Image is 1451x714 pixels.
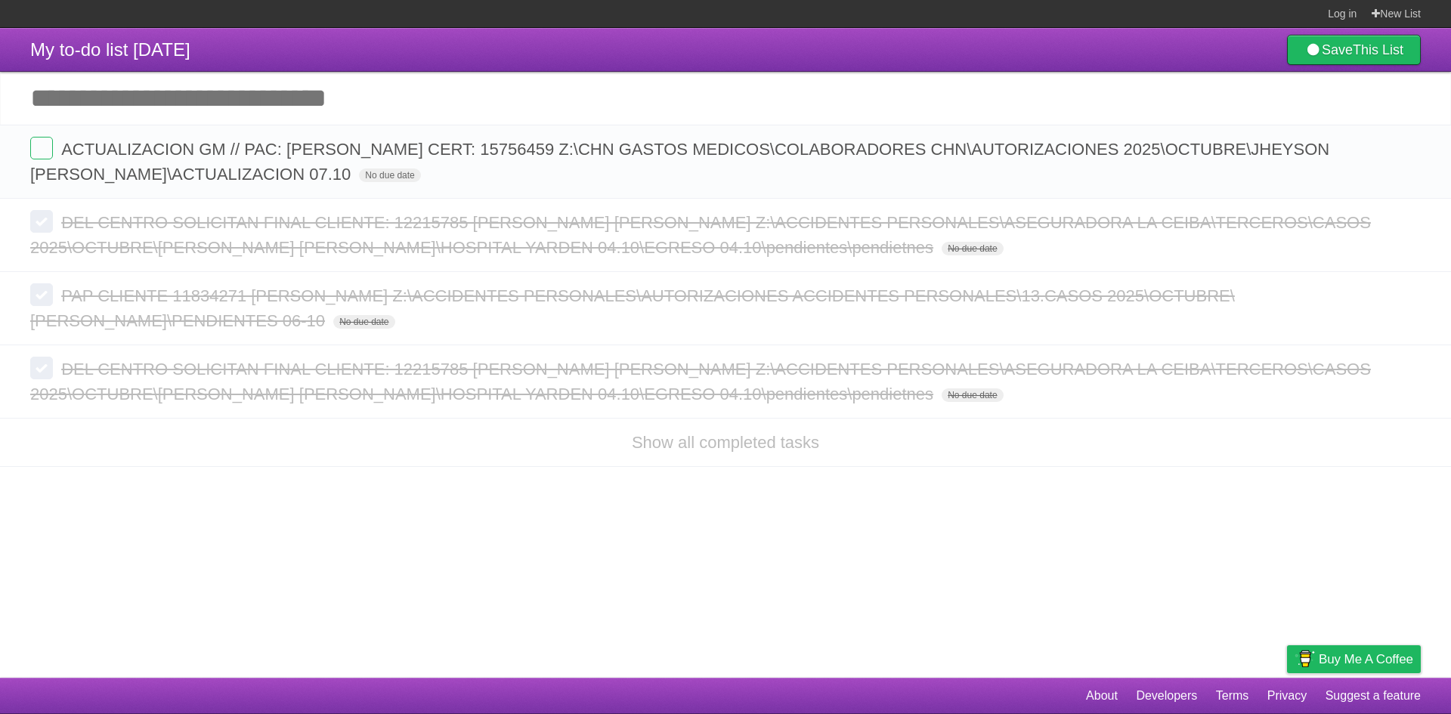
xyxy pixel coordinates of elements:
label: Done [30,137,53,159]
span: Buy me a coffee [1319,646,1413,672]
a: About [1086,682,1118,710]
span: No due date [942,388,1003,402]
a: Suggest a feature [1326,682,1421,710]
a: SaveThis List [1287,35,1421,65]
span: DEL CENTRO SOLICITAN FINAL CLIENTE: 12215785 [PERSON_NAME] [PERSON_NAME] Z:\ACCIDENTES PERSONALES... [30,360,1371,403]
a: Privacy [1267,682,1307,710]
label: Done [30,357,53,379]
span: ACTUALIZACION GM // PAC: [PERSON_NAME] CERT: 15756459 Z:\CHN GASTOS MEDICOS\COLABORADORES CHN\AUT... [30,140,1329,184]
a: Developers [1136,682,1197,710]
span: DEL CENTRO SOLICITAN FINAL CLIENTE: 12215785 [PERSON_NAME] [PERSON_NAME] Z:\ACCIDENTES PERSONALES... [30,213,1371,257]
span: No due date [942,242,1003,255]
label: Done [30,283,53,306]
a: Buy me a coffee [1287,645,1421,673]
span: PAP CLIENTE 11834271 [PERSON_NAME] Z:\ACCIDENTES PERSONALES\AUTORIZACIONES ACCIDENTES PERSONALES\... [30,286,1235,330]
span: No due date [359,168,420,182]
img: Buy me a coffee [1295,646,1315,672]
a: Show all completed tasks [632,433,819,452]
span: My to-do list [DATE] [30,39,190,60]
label: Done [30,210,53,233]
a: Terms [1216,682,1249,710]
span: No due date [333,315,394,329]
b: This List [1353,42,1403,57]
